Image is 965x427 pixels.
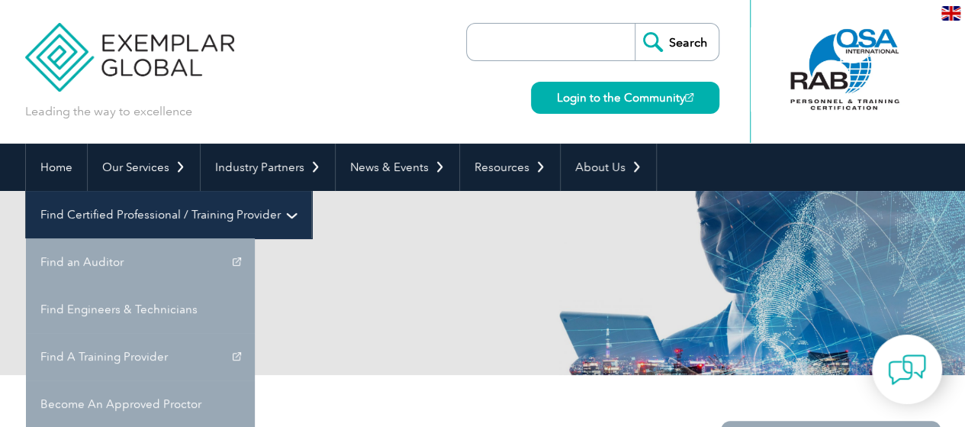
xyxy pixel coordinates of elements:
[941,6,960,21] img: en
[26,333,255,380] a: Find A Training Provider
[26,238,255,286] a: Find an Auditor
[336,144,459,191] a: News & Events
[685,93,693,102] img: open_square.png
[25,297,483,314] p: Results for: certificate dictionary
[25,103,192,120] p: Leading the way to excellence
[26,144,87,191] a: Home
[561,144,656,191] a: About Us
[888,351,926,389] img: contact-chat.png
[460,144,560,191] a: Resources
[635,24,719,60] input: Search
[88,144,200,191] a: Our Services
[26,191,311,238] a: Find Certified Professional / Training Provider
[531,82,719,114] a: Login to the Community
[26,286,255,333] a: Find Engineers & Technicians
[201,144,335,191] a: Industry Partners
[25,252,611,282] h1: Search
